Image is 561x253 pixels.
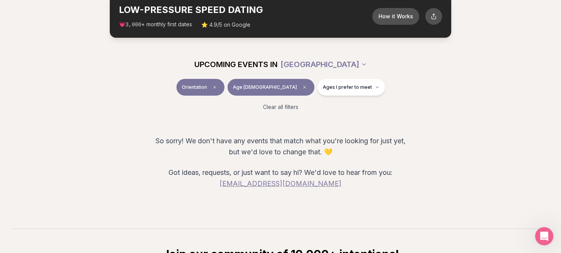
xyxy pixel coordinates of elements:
[233,84,297,90] span: Age [DEMOGRAPHIC_DATA]
[280,56,367,73] button: [GEOGRAPHIC_DATA]
[119,21,192,29] span: 💗 + monthly first dates
[210,83,219,92] span: Clear event type filter
[125,22,141,28] span: 3,000
[194,59,277,70] span: UPCOMING EVENTS IN
[220,179,341,187] a: [EMAIL_ADDRESS][DOMAIN_NAME]
[152,135,409,158] p: So sorry! We don't have any events that match what you're looking for just yet, but we'd love to ...
[228,79,314,96] button: Age [DEMOGRAPHIC_DATA]Clear age
[201,21,250,29] span: ⭐ 4.9/5 on Google
[182,84,207,90] span: Orientation
[119,4,372,16] h2: LOW-PRESSURE SPEED DATING
[152,167,409,189] p: Got ideas, requests, or just want to say hi? We'd love to hear from you:
[323,84,372,90] span: Ages I prefer to meet
[317,79,385,96] button: Ages I prefer to meet
[372,8,419,25] button: How it Works
[535,227,553,245] iframe: Intercom live chat
[258,99,303,115] button: Clear all filters
[176,79,224,96] button: OrientationClear event type filter
[300,83,309,92] span: Clear age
